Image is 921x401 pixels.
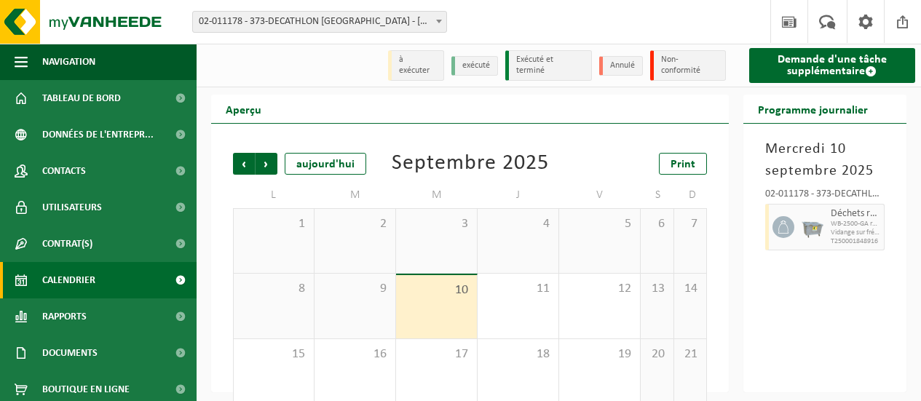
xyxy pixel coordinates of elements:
span: 16 [322,346,388,362]
td: S [641,182,674,208]
span: 8 [241,281,307,297]
div: Septembre 2025 [392,153,549,175]
span: 11 [485,281,551,297]
span: T250001848916 [831,237,880,246]
span: 21 [681,346,700,362]
span: 13 [648,281,666,297]
li: Exécuté et terminé [505,50,592,81]
span: 17 [403,346,470,362]
span: 3 [403,216,470,232]
h2: Aperçu [211,95,276,123]
span: 5 [566,216,633,232]
div: aujourd'hui [285,153,366,175]
div: 02-011178 - 373-DECATHLON [GEOGRAPHIC_DATA] - [GEOGRAPHIC_DATA] [765,189,885,204]
span: 1 [241,216,307,232]
a: Demande d'une tâche supplémentaire [749,48,915,83]
td: V [559,182,641,208]
h3: Mercredi 10 septembre 2025 [765,138,885,182]
span: Vidange sur fréquence fixe [831,229,880,237]
span: 15 [241,346,307,362]
span: 9 [322,281,388,297]
td: L [233,182,315,208]
td: J [478,182,559,208]
span: 7 [681,216,700,232]
span: 12 [566,281,633,297]
img: WB-2500-GAL-GY-04 [802,216,823,238]
span: Contrat(s) [42,226,92,262]
span: 2 [322,216,388,232]
span: WB-2500-GA restafval [831,220,880,229]
td: M [396,182,478,208]
td: M [315,182,396,208]
span: Déchets résiduels [831,208,880,220]
span: Précédent [233,153,255,175]
span: Suivant [256,153,277,175]
span: Navigation [42,44,95,80]
span: Calendrier [42,262,95,298]
span: Print [671,159,695,170]
td: D [674,182,708,208]
h2: Programme journalier [743,95,882,123]
span: Données de l'entrepr... [42,116,154,153]
span: Utilisateurs [42,189,102,226]
li: à exécuter [388,50,444,81]
span: 02-011178 - 373-DECATHLON ANDERLECHT - ANDERLECHT [193,12,446,32]
span: 4 [485,216,551,232]
span: Documents [42,335,98,371]
span: 19 [566,346,633,362]
li: Annulé [599,56,643,76]
span: 20 [648,346,666,362]
span: Tableau de bord [42,80,121,116]
span: Contacts [42,153,86,189]
span: 6 [648,216,666,232]
span: 10 [403,282,470,298]
li: exécuté [451,56,498,76]
li: Non-conformité [650,50,726,81]
span: Rapports [42,298,87,335]
span: 14 [681,281,700,297]
a: Print [659,153,707,175]
span: 02-011178 - 373-DECATHLON ANDERLECHT - ANDERLECHT [192,11,447,33]
span: 18 [485,346,551,362]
